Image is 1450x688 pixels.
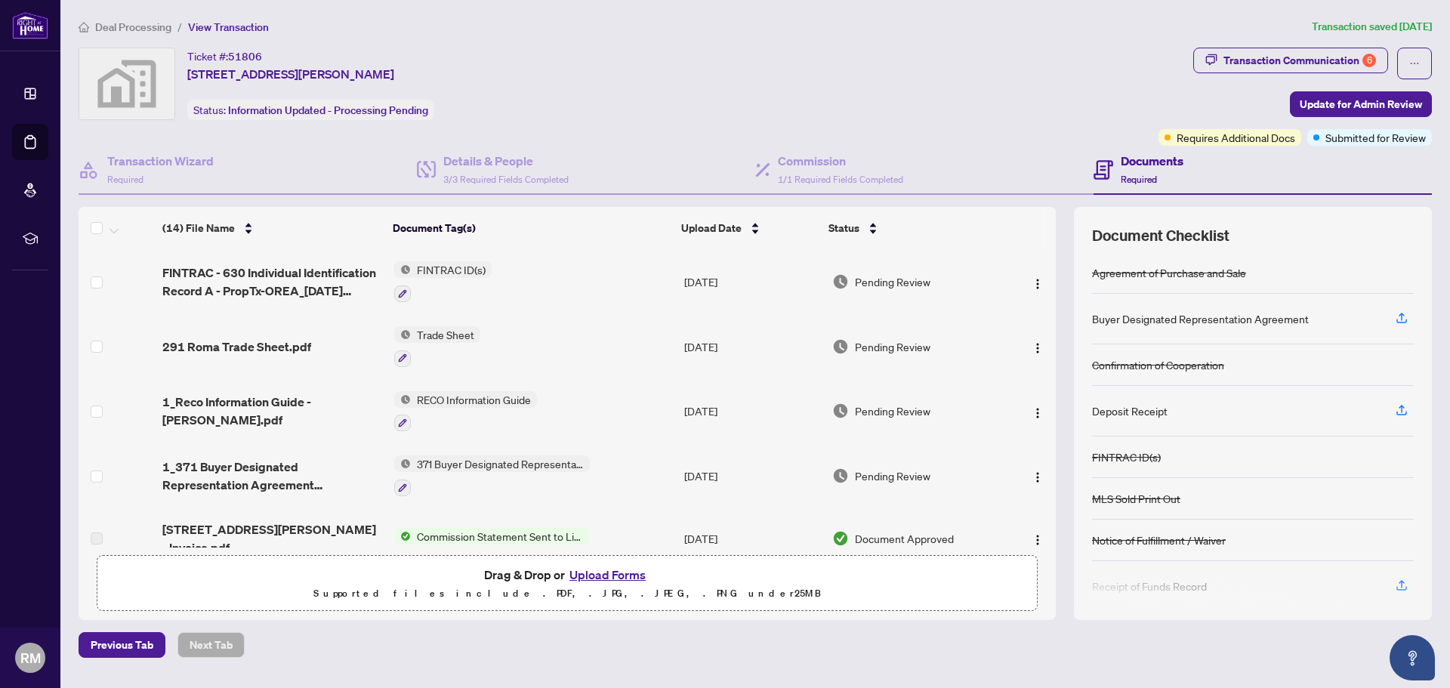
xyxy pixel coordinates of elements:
[822,207,1001,249] th: Status
[79,22,89,32] span: home
[1362,54,1376,67] div: 6
[484,565,650,585] span: Drag & Drop or
[1032,278,1044,290] img: Logo
[855,273,930,290] span: Pending Review
[177,632,245,658] button: Next Tab
[1092,356,1224,373] div: Confirmation of Cooperation
[187,65,394,83] span: [STREET_ADDRESS][PERSON_NAME]
[394,326,411,343] img: Status Icon
[678,443,825,508] td: [DATE]
[12,11,48,39] img: logo
[107,174,143,185] span: Required
[1121,174,1157,185] span: Required
[1092,264,1246,281] div: Agreement of Purchase and Sale
[778,152,903,170] h4: Commission
[106,585,1028,603] p: Supported files include .PDF, .JPG, .JPEG, .PNG under 25 MB
[1092,449,1161,465] div: FINTRAC ID(s)
[1092,490,1180,507] div: MLS Sold Print Out
[681,220,742,236] span: Upload Date
[1223,48,1376,73] div: Transaction Communication
[187,48,262,65] div: Ticket #:
[162,393,382,429] span: 1_Reco Information Guide - [PERSON_NAME].pdf
[1092,225,1229,246] span: Document Checklist
[1026,399,1050,423] button: Logo
[1032,407,1044,419] img: Logo
[1032,534,1044,546] img: Logo
[855,530,954,547] span: Document Approved
[678,379,825,444] td: [DATE]
[187,100,434,120] div: Status:
[411,326,480,343] span: Trade Sheet
[832,467,849,484] img: Document Status
[79,632,165,658] button: Previous Tab
[678,508,825,569] td: [DATE]
[394,261,411,278] img: Status Icon
[678,249,825,314] td: [DATE]
[95,20,171,34] span: Deal Processing
[387,207,675,249] th: Document Tag(s)
[394,528,590,545] button: Status IconCommission Statement Sent to Listing Brokerage
[79,48,174,119] img: svg%3e
[1092,310,1309,327] div: Buyer Designated Representation Agreement
[1290,91,1432,117] button: Update for Admin Review
[1026,464,1050,488] button: Logo
[1300,92,1422,116] span: Update for Admin Review
[1026,270,1050,294] button: Logo
[1121,152,1183,170] h4: Documents
[1312,18,1432,35] article: Transaction saved [DATE]
[188,20,269,34] span: View Transaction
[778,174,903,185] span: 1/1 Required Fields Completed
[855,338,930,355] span: Pending Review
[20,647,41,668] span: RM
[855,467,930,484] span: Pending Review
[1032,342,1044,354] img: Logo
[394,391,537,432] button: Status IconRECO Information Guide
[828,220,859,236] span: Status
[832,273,849,290] img: Document Status
[177,18,182,35] li: /
[156,207,387,249] th: (14) File Name
[678,314,825,379] td: [DATE]
[832,403,849,419] img: Document Status
[1092,403,1168,419] div: Deposit Receipt
[565,565,650,585] button: Upload Forms
[1193,48,1388,73] button: Transaction Communication6
[394,261,492,302] button: Status IconFINTRAC ID(s)
[228,50,262,63] span: 51806
[107,152,214,170] h4: Transaction Wizard
[97,556,1037,612] span: Drag & Drop orUpload FormsSupported files include .PDF, .JPG, .JPEG, .PNG under25MB
[1026,335,1050,359] button: Logo
[91,633,153,657] span: Previous Tab
[394,326,480,367] button: Status IconTrade Sheet
[443,152,569,170] h4: Details & People
[162,220,235,236] span: (14) File Name
[1409,58,1420,69] span: ellipsis
[394,455,411,472] img: Status Icon
[1177,129,1295,146] span: Requires Additional Docs
[228,103,428,117] span: Information Updated - Processing Pending
[411,528,590,545] span: Commission Statement Sent to Listing Brokerage
[394,455,590,496] button: Status Icon371 Buyer Designated Representation Agreement - Authority for Purchase or Lease
[1032,471,1044,483] img: Logo
[162,264,382,300] span: FINTRAC - 630 Individual Identification Record A - PropTx-OREA_[DATE] 15_27_11.pdf
[1026,526,1050,551] button: Logo
[1092,532,1226,548] div: Notice of Fulfillment / Waiver
[1390,635,1435,680] button: Open asap
[162,338,311,356] span: 291 Roma Trade Sheet.pdf
[162,520,382,557] span: [STREET_ADDRESS][PERSON_NAME] - Invoice.pdf
[411,261,492,278] span: FINTRAC ID(s)
[394,391,411,408] img: Status Icon
[855,403,930,419] span: Pending Review
[675,207,822,249] th: Upload Date
[411,391,537,408] span: RECO Information Guide
[394,528,411,545] img: Status Icon
[1325,129,1426,146] span: Submitted for Review
[162,458,382,494] span: 1_371 Buyer Designated Representation Agreement [PERSON_NAME]- PropTx-[PERSON_NAME].pdf
[411,455,590,472] span: 371 Buyer Designated Representation Agreement - Authority for Purchase or Lease
[832,530,849,547] img: Document Status
[443,174,569,185] span: 3/3 Required Fields Completed
[832,338,849,355] img: Document Status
